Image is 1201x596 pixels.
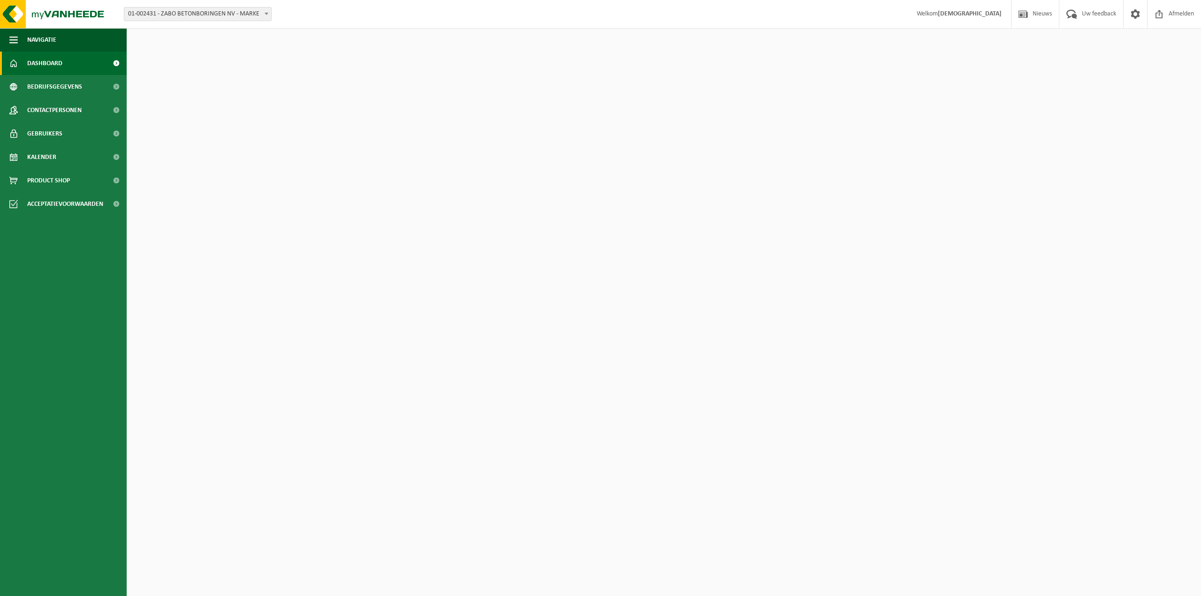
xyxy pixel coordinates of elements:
[27,145,56,169] span: Kalender
[938,10,1002,17] strong: [DEMOGRAPHIC_DATA]
[27,192,103,216] span: Acceptatievoorwaarden
[124,7,272,21] span: 01-002431 - ZABO BETONBORINGEN NV - MARKE
[27,52,62,75] span: Dashboard
[27,28,56,52] span: Navigatie
[124,8,271,21] span: 01-002431 - ZABO BETONBORINGEN NV - MARKE
[27,122,62,145] span: Gebruikers
[27,98,82,122] span: Contactpersonen
[27,75,82,98] span: Bedrijfsgegevens
[27,169,70,192] span: Product Shop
